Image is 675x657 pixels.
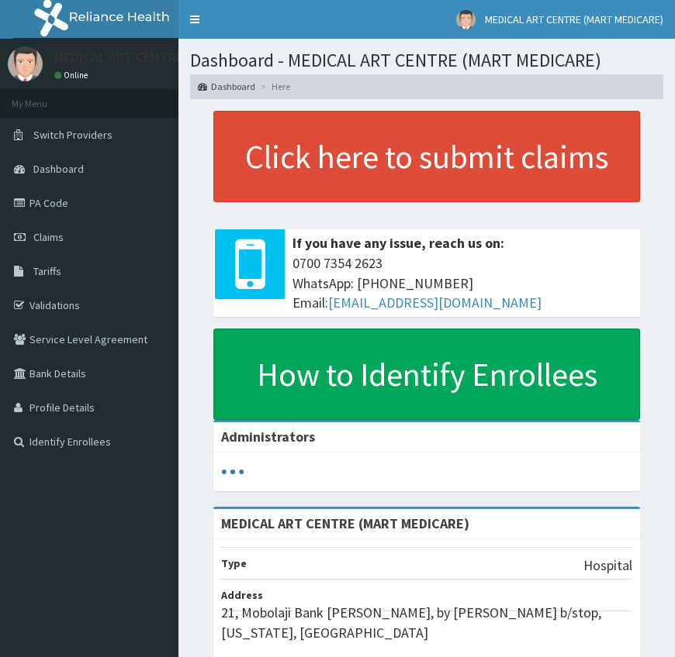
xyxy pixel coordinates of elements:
span: 0700 7354 2623 WhatsApp: [PHONE_NUMBER] Email: [292,253,632,313]
span: MEDICAL ART CENTRE (MART MEDICARE) [485,12,663,26]
span: Dashboard [33,162,84,176]
a: How to Identify Enrollees [213,328,640,420]
b: Administrators [221,428,315,445]
strong: MEDICAL ART CENTRE (MART MEDICARE) [221,514,469,532]
p: 21, Mobolaji Bank [PERSON_NAME], by [PERSON_NAME] b/stop, [US_STATE], [GEOGRAPHIC_DATA] [221,603,632,642]
b: Type [221,556,247,570]
a: Dashboard [198,80,255,93]
p: Hospital [583,556,632,576]
svg: audio-loading [221,460,244,483]
span: Switch Providers [33,128,112,142]
img: User Image [8,46,43,81]
b: If you have any issue, reach us on: [292,234,504,252]
span: Tariffs [33,264,61,278]
b: Address [221,588,263,602]
h1: Dashboard - MEDICAL ART CENTRE (MART MEDICARE) [190,50,663,71]
p: MEDICAL ART CENTRE (MART MEDICARE) [54,50,292,64]
a: [EMAIL_ADDRESS][DOMAIN_NAME] [328,294,542,311]
span: Claims [33,230,64,244]
a: Online [54,70,92,81]
li: Here [257,80,290,93]
a: Click here to submit claims [213,111,640,202]
img: User Image [456,10,476,29]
